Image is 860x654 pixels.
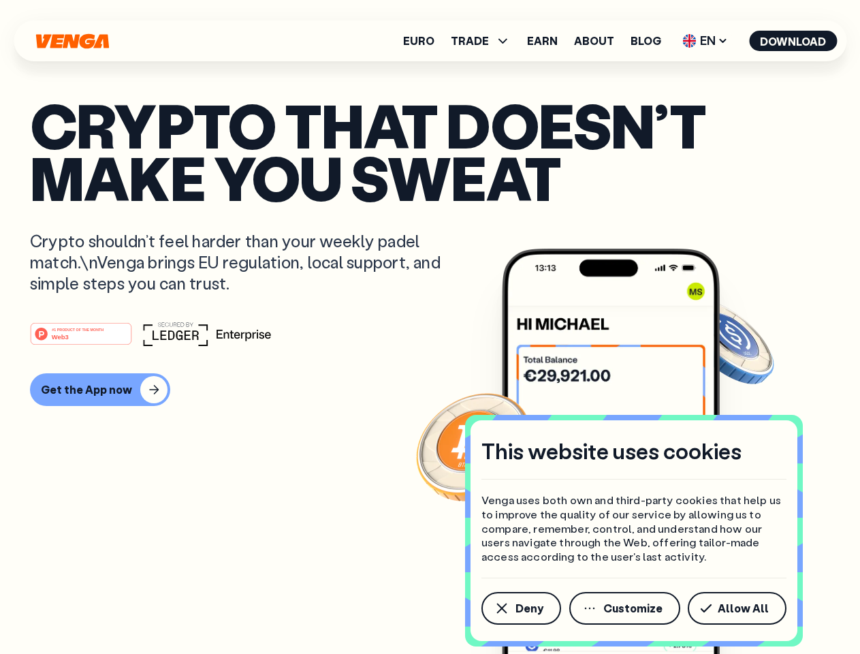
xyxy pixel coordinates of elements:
button: Deny [481,592,561,625]
img: Bitcoin [413,385,536,508]
p: Crypto that doesn’t make you sweat [30,99,830,203]
img: flag-uk [682,34,696,48]
tspan: #1 PRODUCT OF THE MONTH [52,327,103,331]
a: Euro [403,35,434,46]
a: #1 PRODUCT OF THE MONTHWeb3 [30,330,132,348]
span: EN [678,30,733,52]
svg: Home [34,33,110,49]
a: Blog [631,35,661,46]
img: USDC coin [679,293,777,391]
tspan: Web3 [52,332,69,340]
p: Venga uses both own and third-party cookies that help us to improve the quality of our service by... [481,493,786,564]
h4: This website uses cookies [481,437,742,465]
a: About [574,35,614,46]
div: Get the App now [41,383,132,396]
a: Earn [527,35,558,46]
button: Get the App now [30,373,170,406]
span: Customize [603,603,663,614]
button: Allow All [688,592,786,625]
span: Allow All [718,603,769,614]
button: Customize [569,592,680,625]
span: TRADE [451,35,489,46]
span: TRADE [451,33,511,49]
span: Deny [515,603,543,614]
a: Get the App now [30,373,830,406]
p: Crypto shouldn’t feel harder than your weekly padel match.\nVenga brings EU regulation, local sup... [30,230,460,294]
button: Download [749,31,837,51]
